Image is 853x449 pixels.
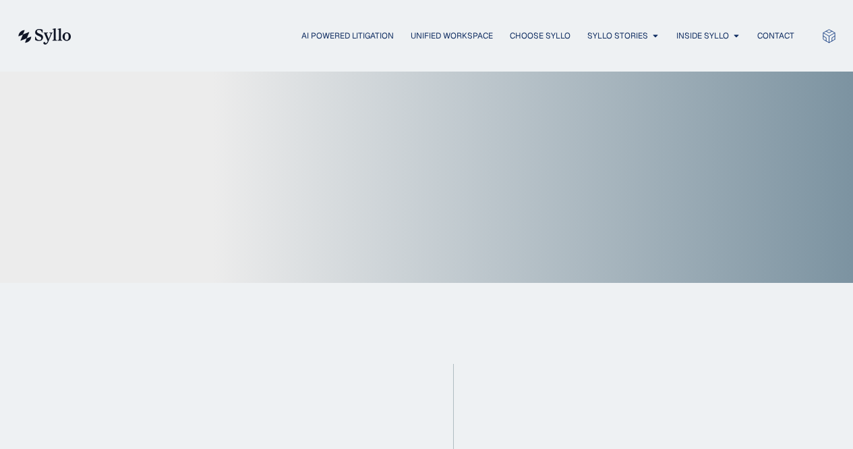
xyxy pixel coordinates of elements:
a: Contact [757,30,794,42]
a: AI Powered Litigation [301,30,394,42]
nav: Menu [98,30,794,43]
img: syllo [16,28,71,45]
a: Inside Syllo [676,30,729,42]
div: Menu Toggle [98,30,794,43]
a: Choose Syllo [510,30,570,42]
a: Syllo Stories [587,30,648,42]
a: Unified Workspace [411,30,493,42]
